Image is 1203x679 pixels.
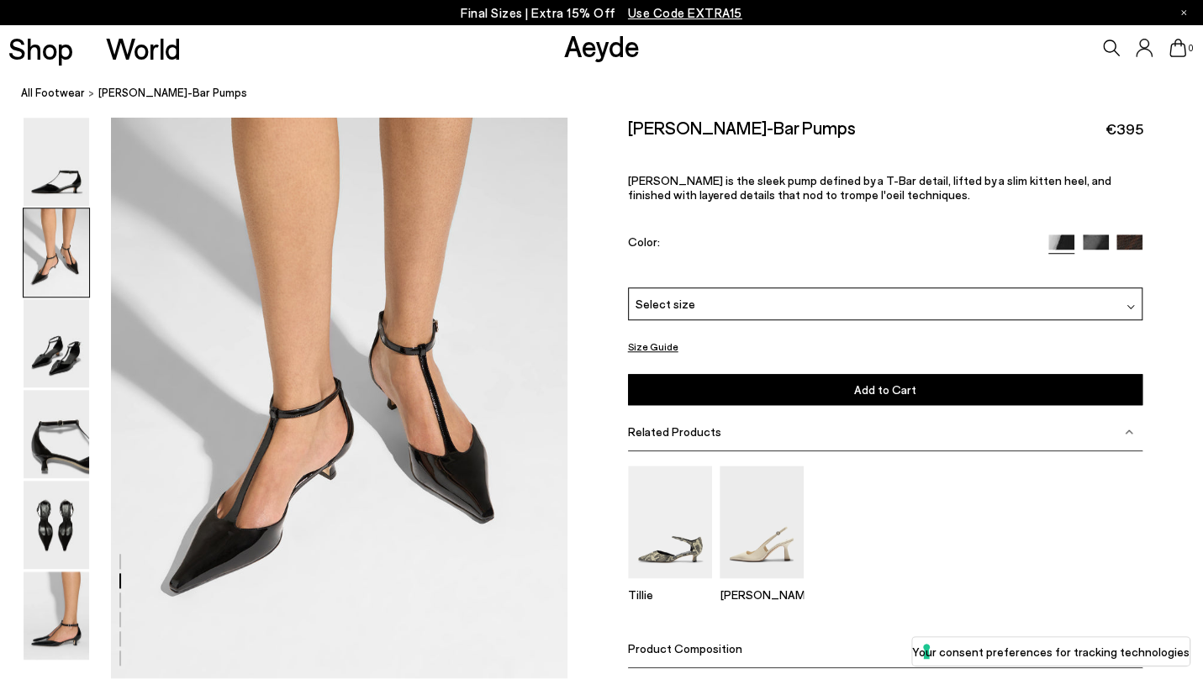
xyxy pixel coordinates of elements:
img: Liz T-Bar Pumps - Image 1 [24,118,89,206]
span: €395 [1105,118,1142,139]
button: Your consent preferences for tracking technologies [912,637,1190,666]
img: Tillie Ankle Strap Pumps [628,466,712,577]
a: Tillie Ankle Strap Pumps Tillie [628,566,712,602]
span: [PERSON_NAME]-Bar Pumps [98,84,247,102]
span: Select size [636,294,695,312]
a: All Footwear [21,84,85,102]
span: Related Products [628,424,721,439]
p: [PERSON_NAME] is the sleek pump defined by a T-Bar detail, lifted by a slim kitten heel, and fini... [628,172,1143,201]
label: Your consent preferences for tracking technologies [912,643,1190,661]
p: Tillie [628,587,712,602]
p: [PERSON_NAME] [720,587,804,602]
img: svg%3E [1126,303,1135,311]
img: Fernanda Slingback Pumps [720,466,804,577]
a: Fernanda Slingback Pumps [PERSON_NAME] [720,566,804,602]
nav: breadcrumb [21,71,1203,117]
img: Liz T-Bar Pumps - Image 6 [24,571,89,660]
span: Add to Cart [854,382,916,397]
span: Product Composition [628,641,742,655]
a: Shop [8,34,73,63]
img: Liz T-Bar Pumps - Image 2 [24,208,89,297]
button: Add to Cart [628,374,1143,405]
button: Size Guide [628,336,678,357]
img: svg%3E [1125,428,1133,436]
span: 0 [1186,44,1195,53]
p: Final Sizes | Extra 15% Off [461,3,742,24]
img: Liz T-Bar Pumps - Image 5 [24,481,89,569]
h2: [PERSON_NAME]-Bar Pumps [628,117,856,138]
div: Color: [628,234,1032,254]
a: 0 [1169,39,1186,57]
img: Liz T-Bar Pumps - Image 4 [24,390,89,478]
a: Aeyde [564,28,640,63]
span: Navigate to /collections/ss25-final-sizes [628,5,742,20]
a: World [106,34,181,63]
img: Liz T-Bar Pumps - Image 3 [24,299,89,387]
